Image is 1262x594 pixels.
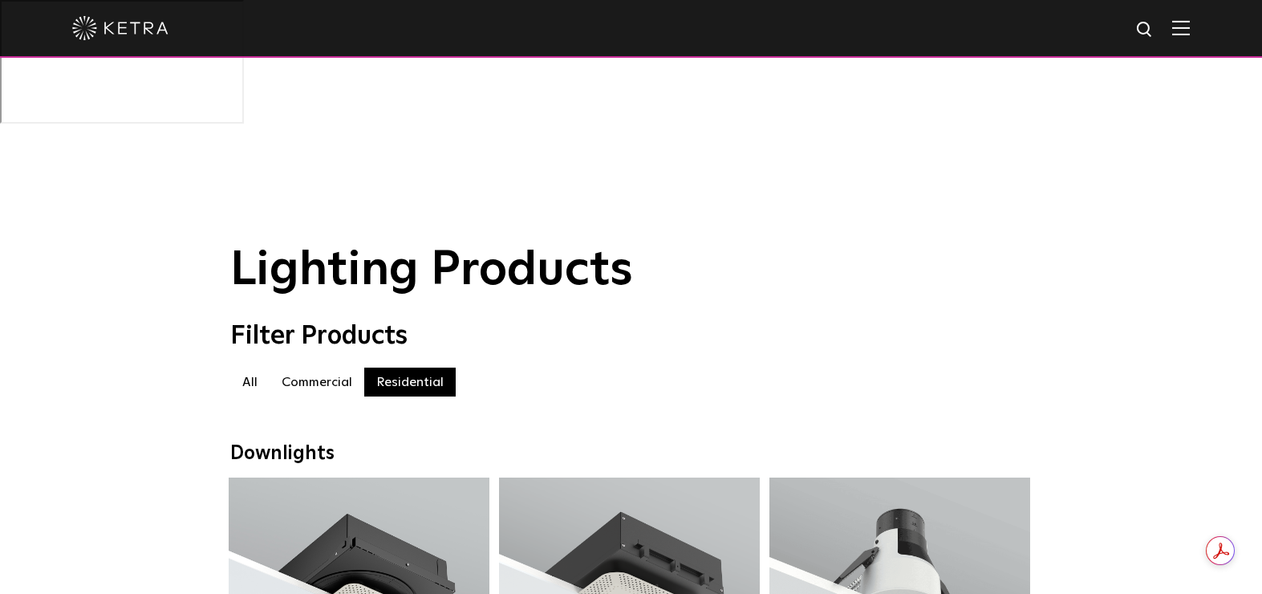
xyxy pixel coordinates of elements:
img: ketra-logo-2019-white [72,16,168,40]
img: Hamburger%20Nav.svg [1172,20,1190,35]
div: Filter Products [230,321,1033,352]
label: All [230,368,270,397]
span: Lighting Products [230,246,633,295]
img: search icon [1135,20,1155,40]
label: Commercial [270,368,364,397]
label: Residential [364,368,456,397]
div: Downlights [230,442,1033,466]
